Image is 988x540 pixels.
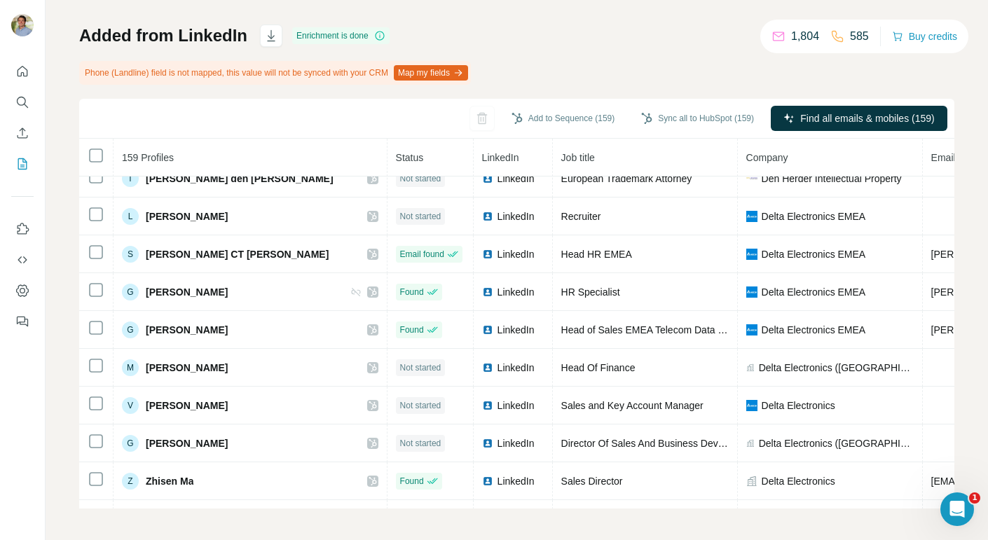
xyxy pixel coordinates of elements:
span: LinkedIn [482,152,519,163]
div: Phone (Landline) field is not mapped, this value will not be synced with your CRM [79,61,471,85]
span: [PERSON_NAME] [146,323,228,337]
span: Delta Electronics EMEA [762,209,866,223]
div: L [122,208,139,225]
span: Email [931,152,956,163]
div: G [122,435,139,452]
span: Status [396,152,424,163]
button: Find all emails & mobiles (159) [771,106,947,131]
img: LinkedIn logo [482,249,493,260]
span: LinkedIn [498,285,535,299]
span: [PERSON_NAME] den [PERSON_NAME] [146,172,334,186]
span: 1 [969,492,980,504]
span: Delta Electronics [762,399,835,413]
span: Sales and Key Account Manager [561,400,704,411]
div: T [122,170,139,187]
img: LinkedIn logo [482,173,493,184]
p: 1,804 [791,28,819,45]
img: LinkedIn logo [482,211,493,222]
span: Found [400,286,424,298]
span: Delta Electronics EMEA [762,323,866,337]
div: S [122,246,139,263]
span: 159 Profiles [122,152,174,163]
button: Buy credits [892,27,957,46]
iframe: Intercom live chat [940,492,974,526]
span: [PERSON_NAME] [146,399,228,413]
button: Use Surfe API [11,247,34,272]
span: Company [746,152,788,163]
span: Not started [400,361,441,374]
div: Enrichment is done [292,27,390,44]
img: LinkedIn logo [482,286,493,298]
button: Search [11,90,34,115]
span: Found [400,475,424,487]
span: Delta Electronics [762,474,835,488]
img: LinkedIn logo [482,476,493,487]
button: Enrich CSV [11,120,34,146]
span: LinkedIn [498,436,535,450]
span: Email found [400,248,444,261]
div: M [122,359,139,376]
span: LinkedIn [498,399,535,413]
div: Z [122,473,139,490]
p: 585 [850,28,869,45]
span: Found [400,324,424,336]
span: [PERSON_NAME] CT [PERSON_NAME] [146,247,329,261]
span: Recruiter [561,211,601,222]
img: company-logo [746,324,757,335]
span: [PERSON_NAME] [146,209,228,223]
span: European Trademark Attorney [561,173,692,184]
button: Add to Sequence (159) [502,108,624,129]
span: Head HR EMEA [561,249,632,260]
span: LinkedIn [498,247,535,261]
span: [PERSON_NAME] [146,361,228,375]
span: Delta Electronics EMEA [762,247,866,261]
img: LinkedIn logo [482,438,493,449]
span: Job title [561,152,595,163]
img: company-logo [746,286,757,298]
img: company-logo [746,177,757,179]
span: [PERSON_NAME] [146,436,228,450]
button: Use Surfe on LinkedIn [11,216,34,242]
span: LinkedIn [498,209,535,223]
span: Head of Sales EMEA Telecom Data Centres [561,324,753,335]
img: LinkedIn logo [482,362,493,373]
span: Delta Electronics ([GEOGRAPHIC_DATA]) B.V. [759,361,914,375]
span: LinkedIn [498,474,535,488]
img: LinkedIn logo [482,400,493,411]
img: company-logo [746,249,757,260]
img: LinkedIn logo [482,324,493,335]
button: Map my fields [394,65,468,81]
button: My lists [11,151,34,176]
span: HR Specialist [561,286,620,298]
span: Director Of Sales And Business Development [561,438,759,449]
span: Not started [400,210,441,223]
span: LinkedIn [498,172,535,186]
div: G [122,321,139,338]
button: Quick start [11,59,34,84]
span: Delta Electronics EMEA [762,285,866,299]
span: LinkedIn [498,361,535,375]
img: Avatar [11,14,34,36]
button: Sync all to HubSpot (159) [631,108,764,129]
span: Not started [400,172,441,185]
div: V [122,397,139,414]
h1: Added from LinkedIn [79,25,247,47]
span: Not started [400,437,441,450]
span: Den Herder Intellectual Property [762,172,902,186]
span: Delta Electronics ([GEOGRAPHIC_DATA]) B.V. [759,436,914,450]
button: Feedback [11,309,34,334]
span: [PERSON_NAME] [146,285,228,299]
span: LinkedIn [498,323,535,337]
img: company-logo [746,400,757,411]
span: Find all emails & mobiles (159) [800,111,934,125]
span: Sales Director [561,476,623,487]
img: company-logo [746,211,757,222]
span: Zhisen Ma [146,474,193,488]
button: Dashboard [11,278,34,303]
div: G [122,284,139,300]
span: Head Of Finance [561,362,636,373]
span: Not started [400,399,441,412]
